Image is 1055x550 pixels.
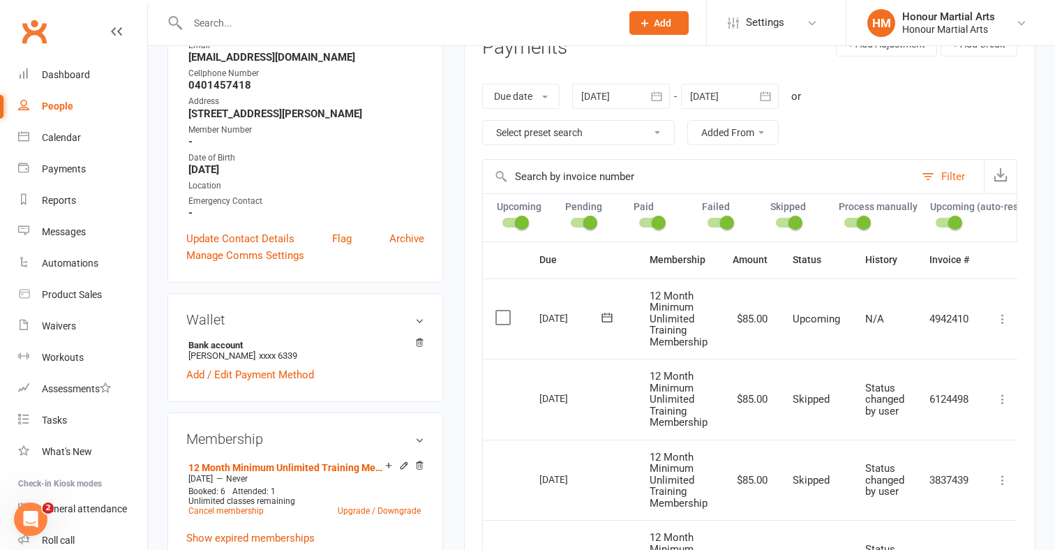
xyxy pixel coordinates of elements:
input: Search... [184,13,611,33]
div: — [185,473,424,484]
span: Skipped [793,474,830,486]
div: or [791,88,801,105]
h3: Membership [186,431,424,447]
button: Due date [482,84,560,109]
th: Status [780,242,853,278]
button: Added From [687,120,779,145]
div: Location [188,179,424,193]
div: [DATE] [539,468,604,490]
button: Filter [915,160,984,193]
span: 2 [43,503,54,514]
li: [PERSON_NAME] [186,338,424,363]
label: Failed [702,201,758,212]
label: Process manually [839,201,918,212]
th: Amount [720,242,780,278]
span: Skipped [793,393,830,406]
span: Booked: 6 [188,486,225,496]
td: $85.00 [720,278,780,359]
span: 12 Month Minimum Unlimited Training Membership [650,290,708,348]
div: Member Number [188,124,424,137]
div: Product Sales [42,289,102,300]
a: Manage Comms Settings [186,247,304,264]
a: Workouts [18,342,147,373]
div: HM [867,9,895,37]
a: People [18,91,147,122]
a: Assessments [18,373,147,405]
strong: Bank account [188,340,417,350]
th: Membership [637,242,720,278]
div: Cellphone Number [188,67,424,80]
th: History [853,242,917,278]
a: Clubworx [17,14,52,49]
a: Update Contact Details [186,230,294,247]
a: Calendar [18,122,147,154]
strong: [EMAIL_ADDRESS][DOMAIN_NAME] [188,51,424,64]
a: Cancel membership [188,506,264,516]
span: 12 Month Minimum Unlimited Training Membership [650,370,708,429]
div: Payments [42,163,86,174]
div: Filter [941,168,965,185]
div: Honour Martial Arts [902,10,995,23]
div: Address [188,95,424,108]
label: Paid [634,201,689,212]
div: What's New [42,446,92,457]
div: Roll call [42,535,75,546]
td: 3837439 [917,440,982,521]
a: Waivers [18,311,147,342]
div: Dashboard [42,69,90,80]
a: Show expired memberships [186,532,315,544]
span: 12 Month Minimum Unlimited Training Membership [650,451,708,510]
span: Status changed by user [865,382,904,417]
a: Automations [18,248,147,279]
div: Workouts [42,352,84,363]
th: Invoice # [917,242,982,278]
a: Tasks [18,405,147,436]
strong: 0401457418 [188,79,424,91]
strong: - [188,207,424,219]
div: Honour Martial Arts [902,23,995,36]
div: Emergency Contact [188,195,424,208]
span: Upcoming [793,313,840,325]
span: xxxx 6339 [259,350,297,361]
div: General attendance [42,503,127,514]
a: Messages [18,216,147,248]
span: [DATE] [188,474,213,484]
div: Automations [42,258,98,269]
span: Add [654,17,671,29]
a: Add / Edit Payment Method [186,366,314,383]
div: Reports [42,195,76,206]
div: Date of Birth [188,151,424,165]
a: 12 Month Minimum Unlimited Training Membership [188,462,385,473]
h3: Wallet [186,312,424,327]
span: Unlimited classes remaining [188,496,295,506]
td: 4942410 [917,278,982,359]
h3: Payments [482,37,567,59]
span: Never [226,474,248,484]
span: Settings [746,7,784,38]
span: Attended: 1 [232,486,276,496]
a: General attendance kiosk mode [18,493,147,525]
a: Payments [18,154,147,185]
div: [DATE] [539,307,604,329]
div: Tasks [42,415,67,426]
a: What's New [18,436,147,468]
strong: - [188,135,424,148]
iframe: Intercom live chat [14,503,47,536]
div: Messages [42,226,86,237]
div: Waivers [42,320,76,332]
span: Status changed by user [865,462,904,498]
td: $85.00 [720,359,780,440]
a: Dashboard [18,59,147,91]
label: Upcoming [497,201,553,212]
a: Upgrade / Downgrade [338,506,421,516]
span: N/A [865,313,884,325]
strong: [STREET_ADDRESS][PERSON_NAME] [188,107,424,120]
td: 6124498 [917,359,982,440]
th: Due [527,242,637,278]
div: [DATE] [539,387,604,409]
div: People [42,101,73,112]
a: Flag [332,230,352,247]
label: Pending [565,201,621,212]
label: Skipped [770,201,826,212]
td: $85.00 [720,440,780,521]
